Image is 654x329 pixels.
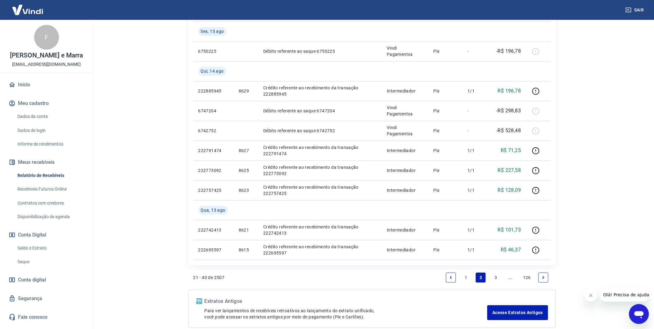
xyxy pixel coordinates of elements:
p: 1/1 [467,88,486,94]
a: Contratos com credores [15,197,85,210]
p: Pix [434,48,458,55]
a: Next page [539,273,548,283]
p: 8623 [239,187,253,194]
p: Pix [434,187,458,194]
p: R$ 101,73 [498,227,521,234]
a: Relatório de Recebíveis [15,169,85,182]
p: R$ 128,09 [498,187,521,194]
p: Crédito referente ao recebimento da transação 222742413 [263,224,377,237]
button: Meu cadastro [7,97,85,110]
a: Jump forward [506,273,516,283]
iframe: Fechar mensagem [585,289,597,302]
p: - [467,48,486,55]
p: Débito referente ao saque 6742752 [263,128,377,134]
p: 1/1 [467,227,486,233]
p: 222757425 [198,187,229,194]
a: Segurança [7,292,85,305]
p: -R$ 298,83 [497,107,521,115]
p: Crédito referente ao recebimento da transação 222695597 [263,244,377,256]
a: Saque [15,255,85,268]
a: Dados da conta [15,110,85,123]
p: R$ 227,58 [498,167,521,174]
p: Intermediador [387,148,424,154]
p: 1/1 [467,187,486,194]
p: Extratos Antigos [205,298,488,305]
p: 8629 [239,88,253,94]
p: 222695597 [198,247,229,253]
p: R$ 46,37 [501,246,521,254]
p: R$ 71,25 [501,147,521,155]
a: Disponibilização de agenda [15,210,85,223]
img: ícone [196,299,202,304]
a: Conta digital [7,273,85,287]
p: Intermediador [387,168,424,174]
p: 6742752 [198,128,229,134]
p: R$ 196,78 [498,88,521,95]
p: Vindi Pagamentos [387,105,424,117]
div: F [34,25,59,50]
iframe: Botão para abrir a janela de mensagens [629,304,649,324]
p: Pix [434,227,458,233]
p: 8627 [239,148,253,154]
p: 1/1 [467,148,486,154]
p: 222773092 [198,168,229,174]
span: Qua, 13 ago [201,207,225,214]
p: 222885945 [198,88,229,94]
p: Pix [434,247,458,253]
span: Sex, 15 ago [201,29,224,35]
p: Crédito referente ao recebimento da transação 222885945 [263,85,377,97]
a: Previous page [446,273,456,283]
p: Débito referente ao saque 6747204 [263,108,377,114]
p: [EMAIL_ADDRESS][DOMAIN_NAME] [12,61,81,68]
span: Olá! Precisa de ajuda? [4,4,52,9]
p: -R$ 528,48 [497,127,521,135]
p: Crédito referente ao recebimento da transação 222757425 [263,184,377,197]
a: Início [7,78,85,92]
p: Para ver lançamentos de recebíveis retroativos ao lançamento do extrato unificado, você pode aces... [205,308,488,320]
iframe: Mensagem da empresa [600,288,649,302]
p: Vindi Pagamentos [387,125,424,137]
p: Pix [434,88,458,94]
button: Meus recebíveis [7,155,85,169]
a: Dados de login [15,124,85,137]
p: 222791474 [198,148,229,154]
p: Pix [434,168,458,174]
p: Vindi Pagamentos [387,45,424,58]
a: Saldo e Extrato [15,242,85,255]
p: Intermediador [387,227,424,233]
p: - [467,108,486,114]
p: 1/1 [467,247,486,253]
button: Conta Digital [7,228,85,242]
p: 6747204 [198,108,229,114]
p: Débito referente ao saque 6750225 [263,48,377,55]
p: Pix [434,128,458,134]
a: Acesse Extratos Antigos [487,305,548,320]
a: Page 1 [461,273,471,283]
p: Intermediador [387,187,424,194]
p: Intermediador [387,247,424,253]
a: Fale conosco [7,310,85,324]
img: Vindi [7,0,48,19]
a: Recebíveis Futuros Online [15,183,85,196]
p: 6750225 [198,48,229,55]
ul: Pagination [444,270,551,285]
a: Page 2 is your current page [476,273,486,283]
p: - [467,128,486,134]
span: Conta digital [18,276,46,284]
a: Page 3 [491,273,501,283]
p: Crédito referente ao recebimento da transação 222791474 [263,145,377,157]
p: Intermediador [387,88,424,94]
p: Crédito referente ao recebimento da transação 222773092 [263,164,377,177]
span: Qui, 14 ago [201,68,224,74]
p: 21 - 40 de 2507 [193,275,225,281]
p: 222742413 [198,227,229,233]
a: Informe de rendimentos [15,138,85,151]
p: Pix [434,108,458,114]
a: Page 126 [521,273,533,283]
p: -R$ 196,78 [497,48,521,55]
p: 8621 [239,227,253,233]
p: 1/1 [467,168,486,174]
p: Pix [434,148,458,154]
p: 8615 [239,247,253,253]
p: 8625 [239,168,253,174]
